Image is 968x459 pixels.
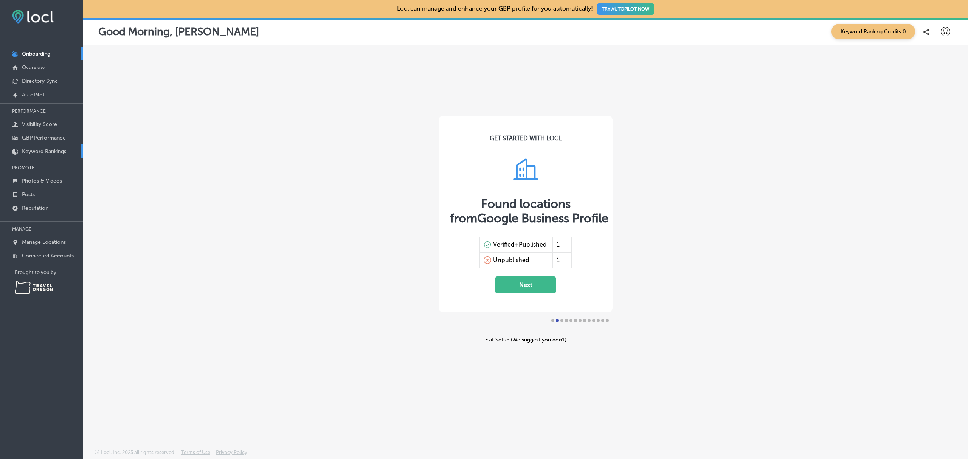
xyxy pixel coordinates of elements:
[22,78,58,84] p: Directory Sync
[552,237,571,252] div: 1
[12,10,54,24] img: fda3e92497d09a02dc62c9cd864e3231.png
[22,121,57,127] p: Visibility Score
[15,281,53,294] img: Travel Oregon
[216,450,247,459] a: Privacy Policy
[22,51,50,57] p: Onboarding
[495,276,556,293] button: Next
[22,91,45,98] p: AutoPilot
[490,135,562,142] div: GET STARTED WITH LOCL
[22,253,74,259] p: Connected Accounts
[22,178,62,184] p: Photos & Videos
[552,253,571,268] div: 1
[22,205,48,211] p: Reputation
[597,3,654,15] button: TRY AUTOPILOT NOW
[22,191,35,198] p: Posts
[181,450,210,459] a: Terms of Use
[22,148,66,155] p: Keyword Rankings
[22,135,66,141] p: GBP Performance
[22,239,66,245] p: Manage Locations
[831,24,915,39] span: Keyword Ranking Credits: 0
[439,336,613,343] div: Exit Setup (We suggest you don’t)
[493,241,547,248] div: Verified+Published
[450,197,601,225] div: Found locations from
[15,270,83,275] p: Brought to you by
[477,211,608,225] span: Google Business Profile
[98,25,259,38] p: Good Morning, [PERSON_NAME]
[493,256,529,264] div: Unpublished
[22,64,45,71] p: Overview
[101,450,175,455] p: Locl, Inc. 2025 all rights reserved.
